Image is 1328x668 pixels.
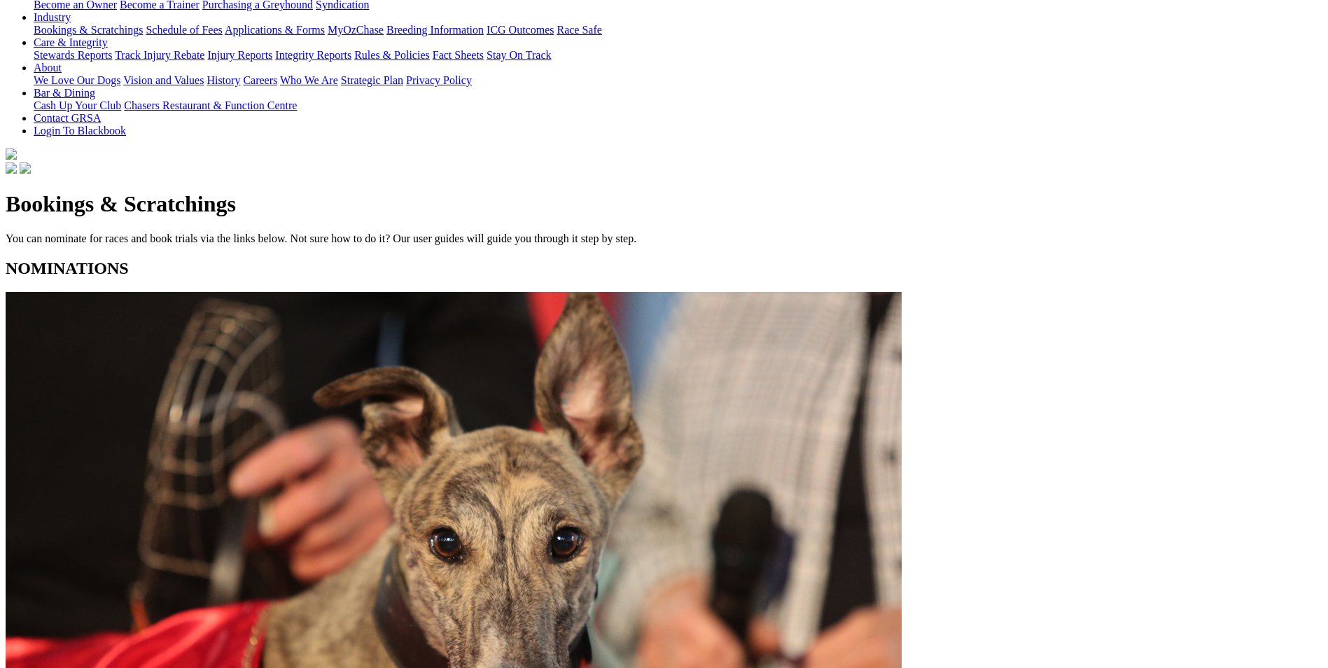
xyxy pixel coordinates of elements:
h1: Bookings & Scratchings [6,191,1322,217]
a: Vision and Values [123,74,204,86]
a: About [34,62,62,74]
h2: NOMINATIONS [6,259,1322,278]
a: Contact GRSA [34,112,101,124]
a: Schedule of Fees [146,24,222,36]
a: Track Injury Rebate [115,49,204,61]
a: Cash Up Your Club [34,99,121,111]
div: Care & Integrity [34,49,1322,62]
a: Injury Reports [207,49,272,61]
a: Care & Integrity [34,36,108,48]
img: facebook.svg [6,162,17,174]
img: logo-grsa-white.png [6,148,17,160]
a: Integrity Reports [275,49,351,61]
div: About [34,74,1322,87]
a: Race Safe [557,24,601,36]
a: History [207,74,240,86]
a: Careers [243,74,277,86]
a: Applications & Forms [225,24,325,36]
a: Bar & Dining [34,87,95,99]
a: Fact Sheets [433,49,484,61]
p: You can nominate for races and book trials via the links below. Not sure how to do it? Our user g... [6,232,1322,245]
a: Who We Are [280,74,338,86]
a: Privacy Policy [406,74,472,86]
a: Bookings & Scratchings [34,24,143,36]
a: ICG Outcomes [487,24,554,36]
a: MyOzChase [328,24,384,36]
img: twitter.svg [20,162,31,174]
a: Stay On Track [487,49,551,61]
a: Industry [34,11,71,23]
a: Breeding Information [386,24,484,36]
div: Industry [34,24,1322,36]
a: Stewards Reports [34,49,112,61]
a: Login To Blackbook [34,125,126,137]
a: We Love Our Dogs [34,74,120,86]
a: Rules & Policies [354,49,430,61]
a: Strategic Plan [341,74,403,86]
div: Bar & Dining [34,99,1322,112]
a: Chasers Restaurant & Function Centre [124,99,297,111]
